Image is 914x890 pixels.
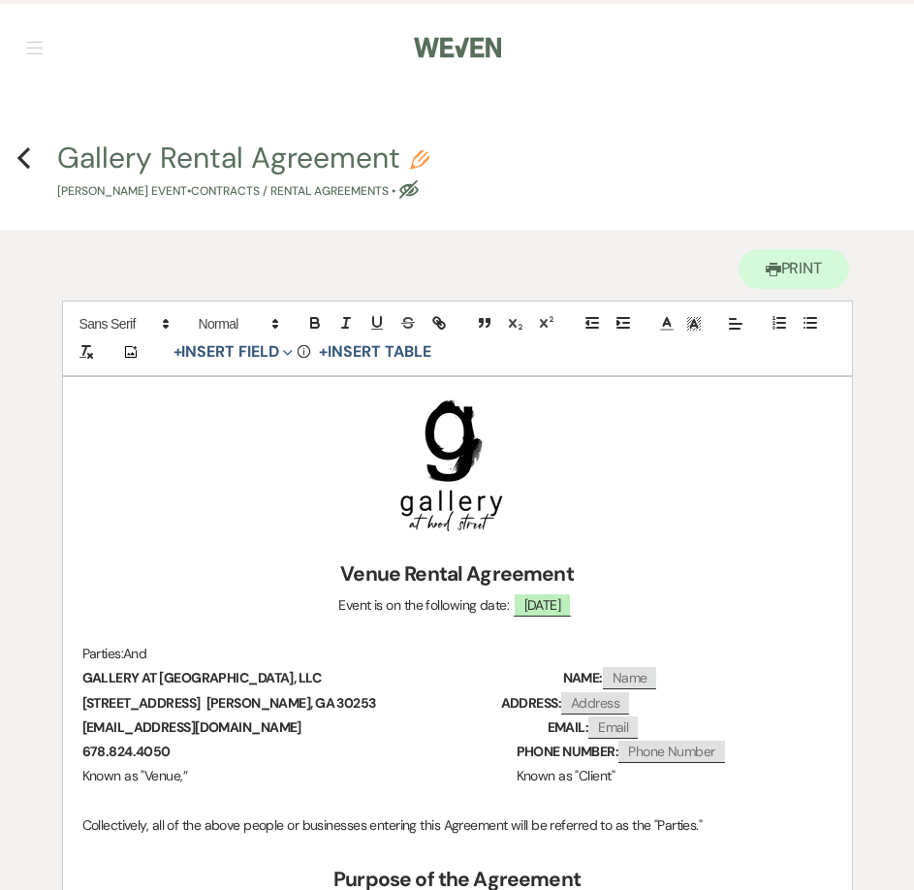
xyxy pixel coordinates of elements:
[206,694,376,712] strong: [PERSON_NAME], GA 30253
[517,767,615,784] span: Known as "Client"
[501,694,562,712] strong: ADDRESS:
[563,669,603,686] strong: NAME:
[190,312,285,335] span: Header Formats
[680,312,708,335] span: Text Background Color
[82,718,301,736] strong: [EMAIL_ADDRESS][DOMAIN_NAME]
[82,743,171,760] strong: 678.824.4050
[82,642,833,666] p: And
[82,593,833,618] p: Event is on the following date:
[312,340,437,364] button: +Insert Table
[414,27,501,68] img: Weven Logo
[397,397,505,532] img: Gallery logo-PNG.png
[82,669,322,686] strong: GALLERY AT [GEOGRAPHIC_DATA], LLC
[653,312,680,335] span: Text Color
[340,560,574,588] strong: Venue Rental Agreement
[588,716,638,739] span: Email
[561,692,629,715] span: Address
[722,312,749,335] span: Alignment
[173,344,182,360] span: +
[82,694,201,712] strong: [STREET_ADDRESS]
[319,344,328,360] span: +
[57,143,429,201] button: Gallery Rental Agreement[PERSON_NAME] Event•Contracts / Rental Agreements •
[603,667,657,689] span: Name
[82,645,124,662] span: Parties:
[57,182,429,201] p: [PERSON_NAME] Event • Contracts / Rental Agreements •
[82,813,833,838] p: Collectively, all of the above people or businesses entering this Agreement will be referred to a...
[167,340,300,364] button: Insert Field
[513,592,573,617] span: [DATE]
[618,741,724,763] span: Phone Number
[82,767,187,784] span: Known as "Venue,”
[739,249,850,289] button: Print
[548,718,589,736] strong: EMAIL:
[517,743,619,760] strong: PHONE NUMBER:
